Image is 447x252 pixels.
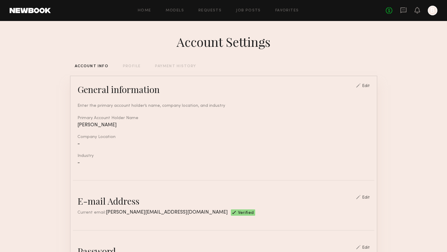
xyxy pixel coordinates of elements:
[77,83,160,95] div: General information
[198,9,222,13] a: Requests
[77,123,370,128] div: [PERSON_NAME]
[362,196,370,200] div: Edit
[275,9,299,13] a: Favorites
[238,211,254,216] span: Verified
[77,142,370,147] div: -
[362,84,370,88] div: Edit
[123,64,140,68] div: PROFILE
[177,33,270,50] div: Account Settings
[138,9,151,13] a: Home
[75,64,108,68] div: ACCOUNT INFO
[77,154,370,158] div: Industry
[106,210,228,215] span: [PERSON_NAME][EMAIL_ADDRESS][DOMAIN_NAME]
[236,9,261,13] a: Job Posts
[362,246,370,250] div: Edit
[77,103,370,109] div: Enter the primary account holder’s name, company location, and industry
[166,9,184,13] a: Models
[77,195,139,207] div: E-mail Address
[77,135,370,139] div: Company Location
[155,64,196,68] div: PAYMENT HISTORY
[77,209,228,216] div: Current email:
[77,160,370,166] div: -
[428,6,437,15] a: B
[77,116,370,120] div: Primary Account Holder Name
